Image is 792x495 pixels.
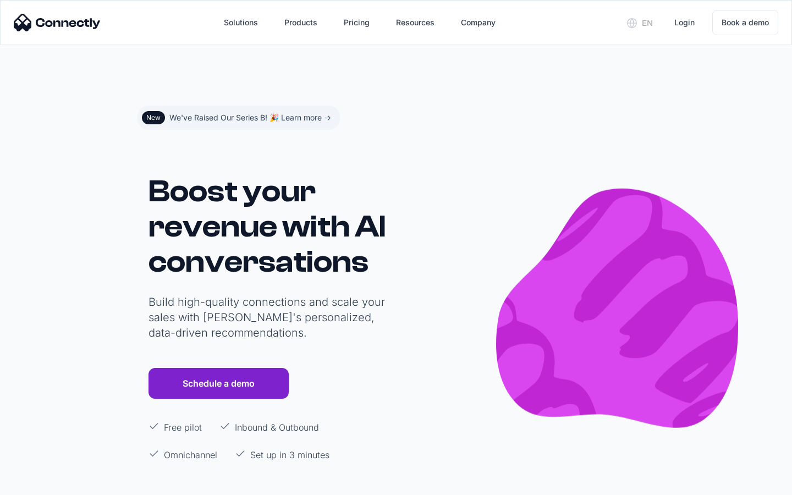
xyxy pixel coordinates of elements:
div: Pricing [344,15,370,30]
a: Pricing [335,9,378,36]
div: Solutions [224,15,258,30]
div: New [146,113,161,122]
div: Resources [396,15,435,30]
h1: Boost your revenue with AI conversations [148,174,391,279]
div: Products [284,15,317,30]
a: Schedule a demo [148,368,289,399]
p: Inbound & Outbound [235,421,319,434]
p: Free pilot [164,421,202,434]
div: en [618,14,661,31]
a: NewWe've Raised Our Series B! 🎉 Learn more -> [137,106,340,130]
aside: Language selected: English [11,475,66,491]
div: en [642,15,653,31]
div: Products [276,9,326,36]
div: Solutions [215,9,267,36]
a: Book a demo [712,10,778,35]
div: We've Raised Our Series B! 🎉 Learn more -> [169,110,331,125]
p: Omnichannel [164,448,217,461]
div: Login [674,15,695,30]
div: Company [452,9,504,36]
p: Set up in 3 minutes [250,448,329,461]
div: Resources [387,9,443,36]
div: Company [461,15,496,30]
a: Login [665,9,703,36]
img: Connectly Logo [14,14,101,31]
p: Build high-quality connections and scale your sales with [PERSON_NAME]'s personalized, data-drive... [148,294,391,340]
ul: Language list [22,476,66,491]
